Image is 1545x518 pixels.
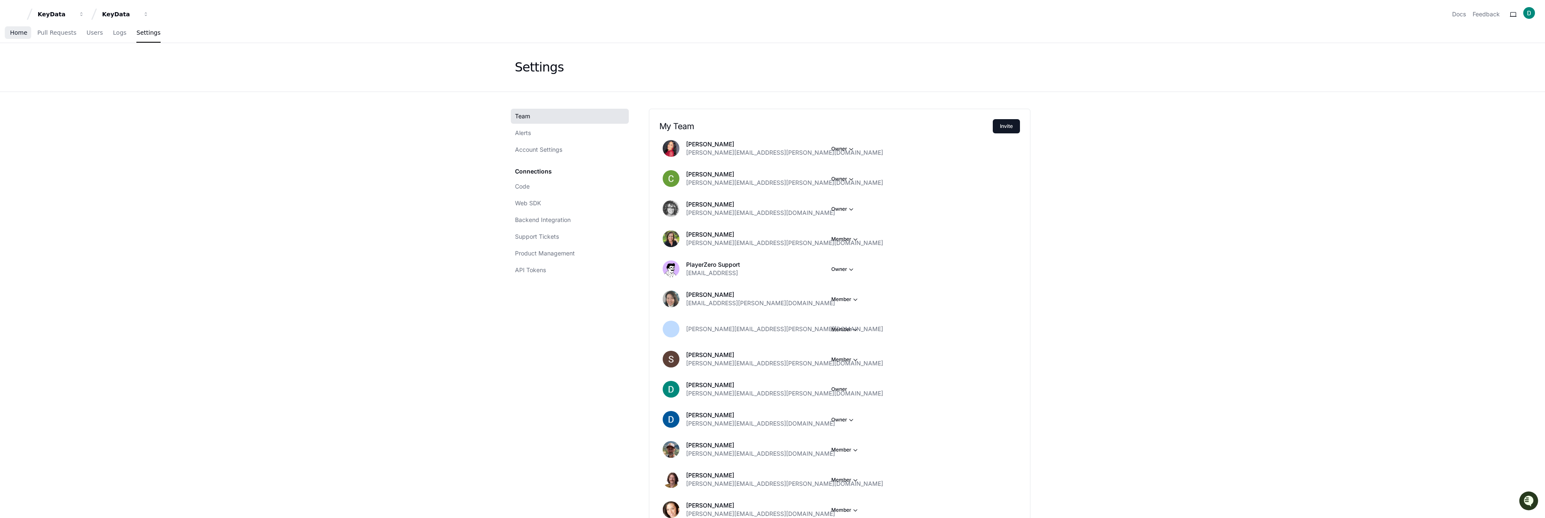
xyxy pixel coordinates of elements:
[663,291,679,307] img: ACg8ocLWJuvmuNwk4iRcW24nZi_fehXUORlBPxH9pusKVtZVetEizkI=s96-c
[831,205,856,213] button: Owner
[831,175,856,183] button: Owner
[686,299,835,307] span: [EMAIL_ADDRESS][PERSON_NAME][DOMAIN_NAME]
[8,33,152,47] div: Welcome
[663,441,679,458] img: ACg8ocJ5xzVOTABYD89vhr58QOPnoISmPXouEFuBXVE3P9IbcWCWQ6c=s96-c
[993,119,1020,133] button: Invite
[831,386,847,393] span: Owner
[663,351,679,367] img: ACg8ocLgT272Zf1VHLYKLdf3ZLwJTkgrm2U5gPTXhjBGVPS2dY_NHA=s96-c
[663,471,679,488] img: ACg8ocLxjWwHaTxEAox3-XWut-danNeJNGcmSgkd_pWXDZ2crxYdQKg=s96-c
[686,269,738,277] span: [EMAIL_ADDRESS]
[515,129,531,137] span: Alerts
[28,62,137,71] div: Start new chat
[686,170,883,179] p: [PERSON_NAME]
[686,179,883,187] span: [PERSON_NAME][EMAIL_ADDRESS][PERSON_NAME][DOMAIN_NAME]
[686,449,835,458] span: [PERSON_NAME][EMAIL_ADDRESS][DOMAIN_NAME]
[686,209,835,217] span: [PERSON_NAME][EMAIL_ADDRESS][DOMAIN_NAME]
[663,501,679,518] img: ACg8ocJUrLcZf4N_pKPjSchnfIZFEADKUSH3d_7rDd6qafJn1J2cnEo=s96-c
[686,441,835,449] p: [PERSON_NAME]
[511,142,629,157] a: Account Settings
[831,145,856,153] button: Owner
[37,30,76,35] span: Pull Requests
[102,10,138,18] div: KeyData
[663,230,679,247] img: ACg8ocLvovnY_d2MMM_fXcDK2UnvcelOSNnWxGIz2_noF73A6B3cVDQ=s96-c
[10,30,27,35] span: Home
[34,7,88,22] button: KeyData
[1473,10,1500,18] button: Feedback
[136,30,160,35] span: Settings
[8,8,25,25] img: PlayerZero
[686,239,883,247] span: [PERSON_NAME][EMAIL_ADDRESS][PERSON_NAME][DOMAIN_NAME]
[686,510,835,518] span: [PERSON_NAME][EMAIL_ADDRESS][DOMAIN_NAME]
[686,325,883,333] span: [PERSON_NAME][EMAIL_ADDRESS][PERSON_NAME][DOMAIN_NAME]
[515,232,559,241] span: Support Tickets
[686,148,883,157] span: [PERSON_NAME][EMAIL_ADDRESS][PERSON_NAME][DOMAIN_NAME]
[38,10,74,18] div: KeyData
[663,411,679,428] img: ACg8ocLaE6TVMrQLkR7FFxBd1s_xDHVOELASK8Us2G6t1j1JhNAjvA=s96-c
[659,121,993,131] h2: My Team
[83,88,101,94] span: Pylon
[1518,490,1541,513] iframe: Open customer support
[136,23,160,43] a: Settings
[686,260,740,269] p: PlayerZero Support
[831,235,860,243] button: Member
[511,179,629,194] a: Code
[831,416,856,424] button: Owner
[515,60,564,75] div: Settings
[686,411,835,419] p: [PERSON_NAME]
[831,506,860,514] button: Member
[37,23,76,43] a: Pull Requests
[8,62,23,77] img: 1756235613930-3d25f9e4-fa56-45dd-b3ad-e072dfbd1548
[831,355,860,364] button: Member
[1523,7,1535,19] img: ACg8ocIv1hTECQto30UF_1qSYP2kKFLkzawXvl7gAivi8rl3MPNN=s96-c
[515,216,571,224] span: Backend Integration
[511,263,629,278] a: API Tokens
[511,196,629,211] a: Web SDK
[59,87,101,94] a: Powered byPylon
[113,23,126,43] a: Logs
[831,295,860,304] button: Member
[511,212,629,227] a: Backend Integration
[686,359,883,367] span: [PERSON_NAME][EMAIL_ADDRESS][PERSON_NAME][DOMAIN_NAME]
[87,30,103,35] span: Users
[686,480,883,488] span: [PERSON_NAME][EMAIL_ADDRESS][PERSON_NAME][DOMAIN_NAME]
[99,7,152,22] button: KeyData
[515,266,546,274] span: API Tokens
[686,501,835,510] p: [PERSON_NAME]
[663,170,679,187] img: ACg8ocIMhgArYgx6ZSQUNXU5thzs6UsPf9rb_9nFAWwzqr8JC4dkNA=s96-c
[686,291,835,299] p: [PERSON_NAME]
[511,229,629,244] a: Support Tickets
[515,249,575,258] span: Product Management
[1452,10,1466,18] a: Docs
[686,381,883,389] p: [PERSON_NAME]
[87,23,103,43] a: Users
[686,230,883,239] p: [PERSON_NAME]
[515,112,530,120] span: Team
[511,109,629,124] a: Team
[10,23,27,43] a: Home
[663,260,679,277] img: avatar
[686,351,883,359] p: [PERSON_NAME]
[831,265,856,273] button: Owner
[663,200,679,217] img: ACg8ocIOYKLuHxMgxAKVF1-r8kDnkCUDpPhsNqwId8r3xR6y5g74v5A=s96-c
[831,446,860,454] button: Member
[515,145,562,154] span: Account Settings
[831,476,860,484] button: Member
[663,140,679,157] img: ACg8ocKet0vPXz9lSp14dS7hRSiZmuAbnmVWoHGQcAV4XUDWxXJWrq2G=s96-c
[28,71,106,77] div: We're available if you need us!
[831,325,860,334] button: Member
[511,125,629,140] a: Alerts
[686,419,835,428] span: [PERSON_NAME][EMAIL_ADDRESS][DOMAIN_NAME]
[113,30,126,35] span: Logs
[515,182,530,191] span: Code
[686,140,883,148] p: [PERSON_NAME]
[686,389,883,398] span: [PERSON_NAME][EMAIL_ADDRESS][PERSON_NAME][DOMAIN_NAME]
[686,471,883,480] p: [PERSON_NAME]
[686,200,835,209] p: [PERSON_NAME]
[515,199,541,207] span: Web SDK
[663,381,679,398] img: ACg8ocIv1hTECQto30UF_1qSYP2kKFLkzawXvl7gAivi8rl3MPNN=s96-c
[511,246,629,261] a: Product Management
[142,65,152,75] button: Start new chat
